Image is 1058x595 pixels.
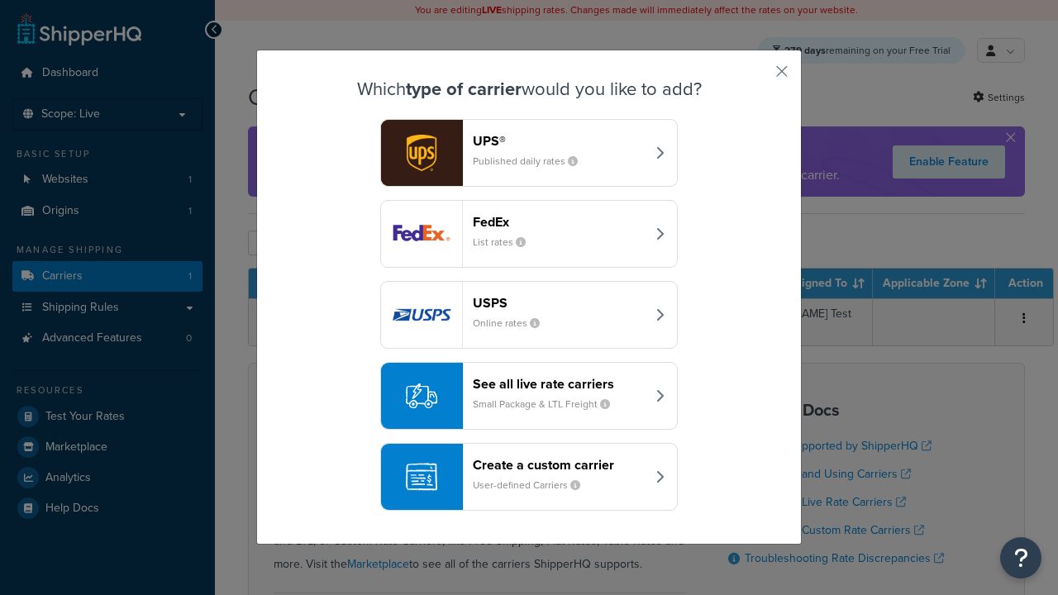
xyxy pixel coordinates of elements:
button: usps logoUSPSOnline rates [380,281,678,349]
header: USPS [473,295,646,311]
img: usps logo [381,282,462,348]
img: icon-carrier-liverate-becf4550.svg [406,380,437,412]
header: UPS® [473,133,646,149]
button: fedEx logoFedExList rates [380,200,678,268]
strong: type of carrier [406,75,522,102]
small: Small Package & LTL Freight [473,397,623,412]
small: Online rates [473,316,553,331]
small: List rates [473,235,539,250]
img: ups logo [381,120,462,186]
h3: Which would you like to add? [298,79,760,99]
img: fedEx logo [381,201,462,267]
img: icon-carrier-custom-c93b8a24.svg [406,461,437,493]
small: User-defined Carriers [473,478,593,493]
button: See all live rate carriersSmall Package & LTL Freight [380,362,678,430]
button: Create a custom carrierUser-defined Carriers [380,443,678,511]
header: See all live rate carriers [473,376,646,392]
header: Create a custom carrier [473,457,646,473]
header: FedEx [473,214,646,230]
button: Open Resource Center [1000,537,1041,578]
small: Published daily rates [473,154,591,169]
button: ups logoUPS®Published daily rates [380,119,678,187]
